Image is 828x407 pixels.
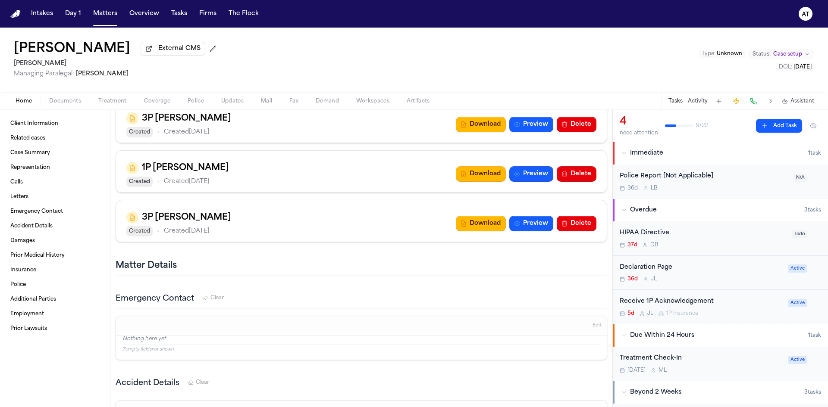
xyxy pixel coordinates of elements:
span: • [157,177,160,187]
span: Home [16,98,32,105]
button: Preview [509,117,553,132]
p: 7 empty fields not shown. [123,346,600,353]
button: Firms [196,6,220,22]
span: [PERSON_NAME] [76,71,129,77]
span: Created [126,226,153,236]
h2: Matter Details [116,260,177,272]
h3: 1P [PERSON_NAME] [142,161,229,175]
span: External CMS [158,44,201,53]
a: Matters [90,6,121,22]
span: 1P Insurance [666,310,698,317]
span: Managing Paralegal: [14,71,74,77]
button: Edit matter name [14,41,130,57]
span: Treatment [98,98,127,105]
button: Create Immediate Task [730,95,742,107]
p: Created [DATE] [164,226,210,236]
span: Overdue [630,206,657,214]
span: Due Within 24 Hours [630,331,694,340]
span: Updates [221,98,244,105]
a: Additional Parties [7,292,103,306]
p: Created [DATE] [164,127,210,137]
div: HIPAA Directive [620,228,787,238]
span: Active [788,356,807,364]
button: Clear Emergency Contact [203,295,224,301]
span: 3 task s [804,389,821,396]
button: Immediate1task [613,142,828,165]
div: Open task: Treatment Check-In [613,347,828,381]
button: Day 1 [62,6,85,22]
a: Prior Lawsuits [7,322,103,336]
span: [DATE] [627,367,646,374]
a: Calls [7,175,103,189]
span: Immediate [630,149,663,158]
a: Emergency Contact [7,205,103,218]
h3: 3P [PERSON_NAME] [142,112,231,125]
span: Todo [792,230,807,238]
span: 37d [627,242,637,249]
button: Edit DOL: 2025-08-15 [776,63,814,71]
button: Edit Type: Unknown [699,50,745,58]
span: Clear [196,379,209,386]
span: • [157,226,160,236]
a: Case Summary [7,146,103,160]
span: [DATE] [793,65,812,70]
h1: [PERSON_NAME] [14,41,130,57]
span: 5d [627,310,634,317]
button: Delete [557,117,596,132]
span: J L [647,310,653,317]
div: 4 [620,115,658,129]
button: The Flock [225,6,262,22]
a: Related cases [7,131,103,145]
span: Fax [289,98,298,105]
button: Beyond 2 Weeks3tasks [613,381,828,404]
button: Preview [509,216,553,231]
button: Preview [509,166,553,182]
span: J L [651,276,657,283]
div: need attention [620,130,658,137]
span: Clear [210,295,224,301]
span: Workspaces [356,98,389,105]
span: 36d [627,185,638,192]
img: Finch Logo [10,10,21,18]
span: Type : [702,51,715,56]
a: Insurance [7,263,103,277]
span: Police [188,98,204,105]
button: Download [456,166,506,182]
span: Unknown [717,51,742,56]
span: Demand [316,98,339,105]
a: Overview [126,6,163,22]
p: Created [DATE] [164,177,210,187]
a: Accident Details [7,219,103,233]
span: Status: [753,51,771,58]
div: Treatment Check-In [620,354,783,364]
button: Tasks [168,6,191,22]
a: Client Information [7,117,103,130]
button: Tasks [668,98,683,105]
span: Active [788,264,807,273]
span: M L [659,367,667,374]
span: Edit [593,323,602,329]
div: Open task: Declaration Page [613,256,828,290]
span: D B [650,242,659,249]
button: Add Task [713,95,725,107]
button: Hide completed tasks (⌘⇧H) [806,119,821,133]
button: Make a Call [747,95,759,107]
a: Police [7,278,103,292]
span: Artifacts [407,98,430,105]
span: Created [126,177,153,187]
span: N/A [793,174,807,182]
span: 9 / 22 [696,122,708,129]
span: 1 task [808,332,821,339]
a: Representation [7,161,103,174]
h3: Accident Details [116,377,179,389]
button: Intakes [28,6,56,22]
div: Open task: Police Report [Not Applicable] [613,165,828,199]
span: L B [651,185,658,192]
div: Open task: Receive 1P Acknowledgement [613,290,828,324]
span: DOL : [779,65,792,70]
span: • [157,127,160,137]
